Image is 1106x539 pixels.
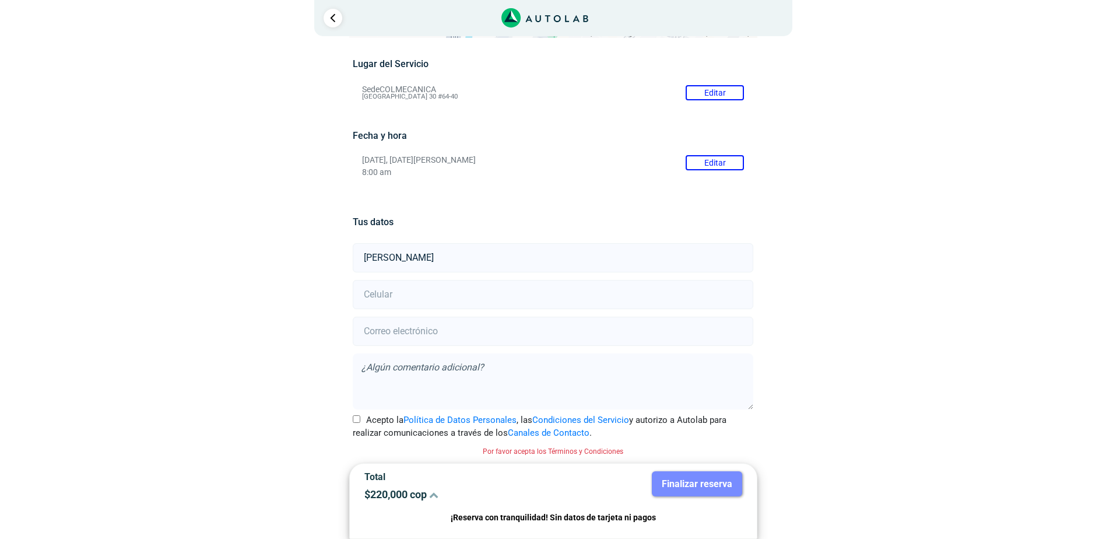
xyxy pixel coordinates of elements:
[532,415,629,425] a: Condiciones del Servicio
[686,155,744,170] button: Editar
[364,511,742,524] p: ¡Reserva con tranquilidad! Sin datos de tarjeta ni pagos
[362,155,744,165] p: [DATE], [DATE][PERSON_NAME]
[324,9,342,27] a: Ir al paso anterior
[652,471,742,496] button: Finalizar reserva
[353,243,753,272] input: Nombre y apellido
[353,58,753,69] h5: Lugar del Servicio
[508,428,589,438] a: Canales de Contacto
[353,415,360,423] input: Acepto laPolítica de Datos Personales, lasCondiciones del Servicioy autorizo a Autolab para reali...
[403,415,517,425] a: Política de Datos Personales
[362,167,744,177] p: 8:00 am
[353,216,753,228] h5: Tus datos
[353,130,753,141] h5: Fecha y hora
[353,414,753,440] label: Acepto la , las y autorizo a Autolab para realizar comunicaciones a través de los .
[353,280,753,309] input: Celular
[483,447,623,456] small: Por favor acepta los Términos y Condiciones
[501,12,588,23] a: Link al sitio de autolab
[364,471,545,482] p: Total
[353,317,753,346] input: Correo electrónico
[364,488,545,501] p: $ 220,000 cop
